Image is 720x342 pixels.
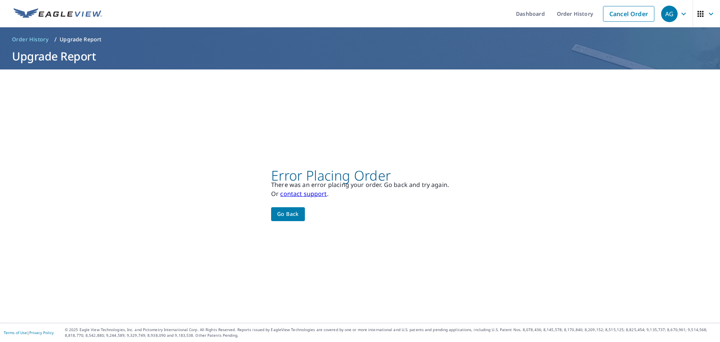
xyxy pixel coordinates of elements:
[280,190,327,198] a: contact support
[9,48,711,64] h1: Upgrade Report
[29,330,54,335] a: Privacy Policy
[13,8,102,20] img: EV Logo
[661,6,678,22] div: AG
[271,180,449,189] p: There was an error placing your order. Go back and try again.
[54,35,57,44] li: /
[4,330,27,335] a: Terms of Use
[603,6,654,22] a: Cancel Order
[277,209,299,219] span: Go back
[4,330,54,335] p: |
[271,207,305,221] button: Go back
[9,33,711,45] nav: breadcrumb
[9,33,51,45] a: Order History
[12,36,48,43] span: Order History
[60,36,101,43] p: Upgrade Report
[65,327,716,338] p: © 2025 Eagle View Technologies, Inc. and Pictometry International Corp. All Rights Reserved. Repo...
[271,171,449,180] p: Error Placing Order
[271,189,449,198] p: Or .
